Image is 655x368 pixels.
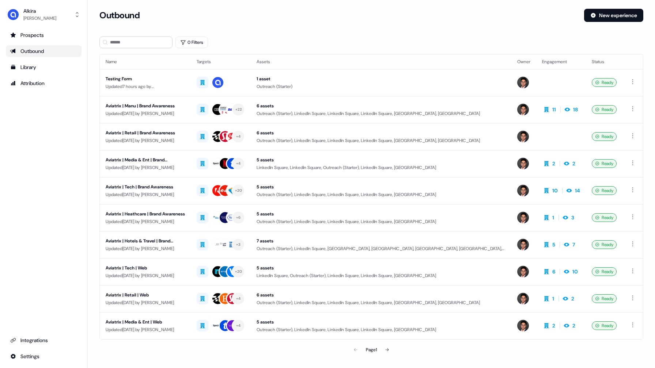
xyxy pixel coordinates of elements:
div: 11 [552,106,556,113]
div: Updated [DATE] by [PERSON_NAME] [106,164,185,171]
div: LinkedIn Square, LinkedIn Square, Outreach (Starter), LinkedIn Square, [GEOGRAPHIC_DATA] [257,164,506,171]
div: 5 assets [257,318,506,326]
button: New experience [584,9,643,22]
div: Ready [592,240,617,249]
div: Aviatrix | Hotels & Travel | Brand Awareness [106,237,185,245]
img: Hugh [517,77,529,88]
div: 6 assets [257,291,506,299]
div: Integrations [10,337,77,344]
button: Alkira[PERSON_NAME] [6,6,82,23]
div: Outreach (Starter), LinkedIn Square, LinkedIn Square, LinkedIn Square, [GEOGRAPHIC_DATA] [257,191,506,198]
h3: Outbound [99,10,140,21]
div: 1 asset [257,75,506,83]
div: 6 assets [257,129,506,137]
div: Outreach (Starter) [257,83,506,90]
div: Prospects [10,31,77,39]
img: Hugh [517,320,529,331]
div: 1 [552,295,554,302]
div: + 4 [236,295,241,302]
div: 5 assets [257,183,506,191]
div: + 22 [235,106,242,113]
th: Status [586,54,622,69]
th: Name [100,54,191,69]
img: Hugh [517,104,529,115]
div: Aviatrix | Media & Ent | Brand Awareness [106,156,185,164]
div: + 3 [236,241,241,248]
div: 2 [552,322,555,329]
div: 7 [572,241,575,248]
a: Go to integrations [6,350,82,362]
div: [PERSON_NAME] [23,15,56,22]
th: Engagement [536,54,586,69]
div: Outreach (Starter), LinkedIn Square, LinkedIn Square, LinkedIn Square, [GEOGRAPHIC_DATA] [257,326,506,333]
img: Hugh [517,185,529,196]
div: Aviatrix | Tech | Brand Awareness [106,183,185,191]
div: Library [10,64,77,71]
div: + 4 [236,133,241,140]
div: Ready [592,132,617,141]
div: 6 assets [257,102,506,110]
th: Targets [191,54,251,69]
div: Outreach (Starter), LinkedIn Square, LinkedIn Square, LinkedIn Square, [GEOGRAPHIC_DATA], [GEOGRA... [257,299,506,306]
div: LinkedIn Square, Outreach (Starter), LinkedIn Square, LinkedIn Square, [GEOGRAPHIC_DATA] [257,272,506,279]
div: + 20 [235,268,242,275]
img: Hugh [517,158,529,169]
th: Owner [511,54,536,69]
div: 14 [575,187,580,194]
div: Outreach (Starter), LinkedIn Square, [GEOGRAPHIC_DATA], [GEOGRAPHIC_DATA], [GEOGRAPHIC_DATA], [GE... [257,245,506,252]
div: Testing Form [106,75,185,83]
div: Updated [DATE] by [PERSON_NAME] [106,326,185,333]
div: 2 [552,160,555,167]
div: Ready [592,186,617,195]
div: Updated [DATE] by [PERSON_NAME] [106,218,185,225]
div: Ready [592,213,617,222]
div: Page 1 [366,346,377,353]
img: Hugh [517,266,529,277]
div: Aviatrix | Retail | Brand Awareness [106,129,185,137]
div: Updated [DATE] by [PERSON_NAME] [106,299,185,306]
div: Updated [DATE] by [PERSON_NAME] [106,245,185,252]
div: + 4 [236,322,241,329]
div: Ready [592,105,617,114]
img: Hugh [517,212,529,223]
div: Updated [DATE] by [PERSON_NAME] [106,110,185,117]
img: Hugh [517,131,529,142]
div: 2 [572,160,575,167]
div: + 4 [236,160,241,167]
div: Aviatrix | Manu | Brand Awareness [106,102,185,110]
div: Aviatrix | Heathcare | Brand Awareness [106,210,185,218]
div: 1 [552,214,554,221]
div: Aviatrix | Tech | Web [106,264,185,272]
div: Outbound [10,47,77,55]
div: Outreach (Starter), LinkedIn Square, LinkedIn Square, LinkedIn Square, [GEOGRAPHIC_DATA], [GEOGRA... [257,137,506,144]
div: Attribution [10,80,77,87]
div: Outreach (Starter), LinkedIn Square, LinkedIn Square, LinkedIn Square, [GEOGRAPHIC_DATA] [257,218,506,225]
img: Hugh [517,293,529,304]
div: 2 [571,295,574,302]
div: Alkira [23,7,56,15]
div: Updated [DATE] by [PERSON_NAME] [106,191,185,198]
div: Settings [10,353,77,360]
div: + 20 [235,187,242,194]
a: Go to prospects [6,29,82,41]
div: 10 [572,268,578,275]
a: Go to integrations [6,334,82,346]
button: 0 Filters [175,37,208,48]
div: Ready [592,267,617,276]
div: 7 assets [257,237,506,245]
div: 2 [572,322,575,329]
div: 18 [573,106,578,113]
a: Go to attribution [6,77,82,89]
a: Go to templates [6,61,82,73]
th: Assets [251,54,511,69]
a: Go to outbound experience [6,45,82,57]
div: Ready [592,321,617,330]
div: Updated 7 hours ago by [PERSON_NAME] [106,83,185,90]
div: 6 [552,268,555,275]
div: 5 [552,241,555,248]
div: Aviatrix | Retail | Web [106,291,185,299]
div: 10 [552,187,558,194]
div: Updated [DATE] by [PERSON_NAME] [106,272,185,279]
div: 5 assets [257,156,506,164]
div: Ready [592,294,617,303]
